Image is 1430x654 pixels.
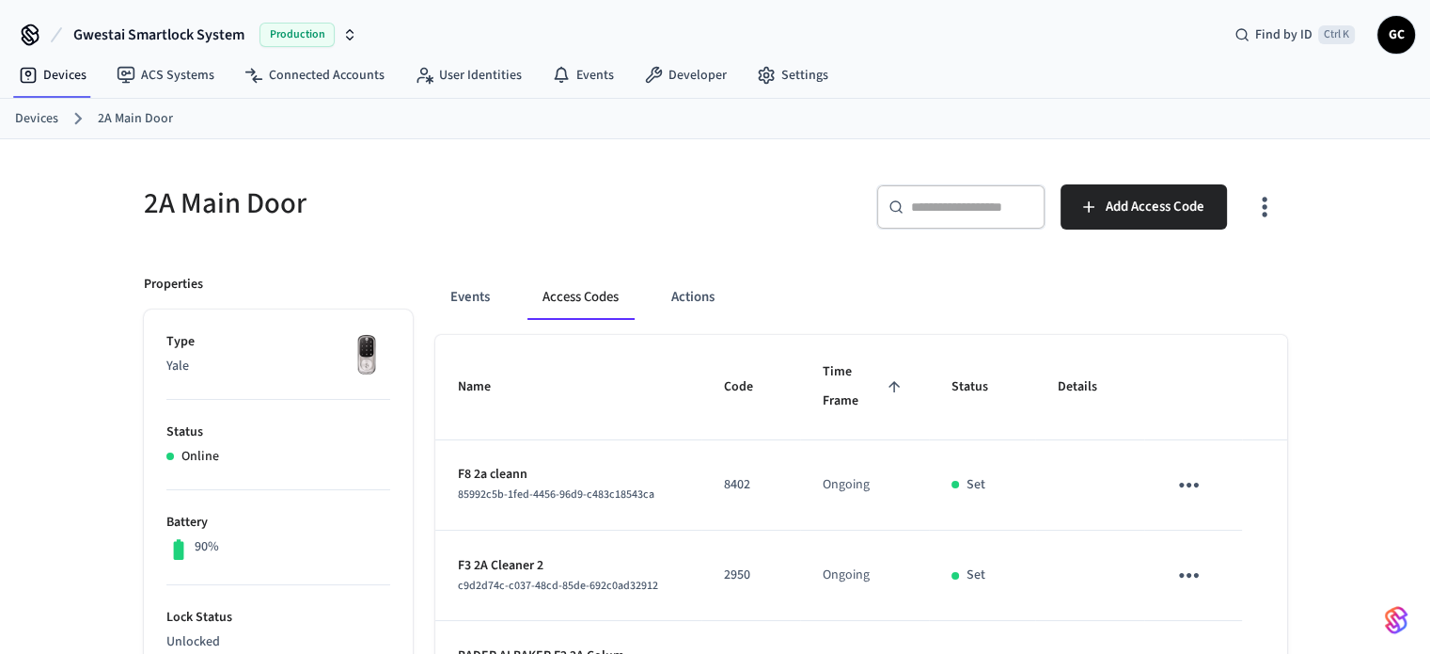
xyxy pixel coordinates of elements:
p: Properties [144,275,203,295]
p: Online [181,447,219,467]
span: Time Frame [823,358,906,417]
span: Code [724,373,778,402]
td: Ongoing [800,440,929,531]
a: 2A Main Door [98,109,173,129]
span: Find by ID [1255,25,1312,44]
a: ACS Systems [102,58,229,92]
span: Add Access Code [1106,195,1204,219]
a: Devices [15,109,58,129]
h5: 2A Main Door [144,184,704,223]
button: Actions [656,275,730,320]
a: Connected Accounts [229,58,400,92]
span: Ctrl K [1318,25,1355,44]
a: User Identities [400,58,537,92]
p: Unlocked [166,632,390,652]
span: Details [1058,373,1122,402]
a: Settings [742,58,843,92]
span: c9d2d74c-c037-48cd-85de-692c0ad32912 [458,578,658,594]
p: Lock Status [166,608,390,628]
button: Access Codes [527,275,634,320]
p: F8 2a cleann [458,465,680,485]
span: Name [458,373,515,402]
img: SeamLogoGradient.69752ec5.svg [1385,605,1407,635]
span: Gwestai Smartlock System [73,24,244,46]
p: Type [166,332,390,352]
p: Yale [166,357,390,376]
p: Status [166,423,390,442]
a: Devices [4,58,102,92]
span: 85992c5b-1fed-4456-96d9-c483c18543ca [458,487,654,502]
button: GC [1377,16,1415,54]
td: Ongoing [800,531,929,621]
p: F3 2A Cleaner 2 [458,556,680,576]
p: 2950 [724,566,778,585]
p: 8402 [724,475,778,495]
button: Add Access Code [1061,184,1227,230]
p: Set [966,475,985,495]
a: Developer [629,58,742,92]
span: GC [1379,18,1413,52]
button: Events [435,275,505,320]
a: Events [537,58,629,92]
p: Set [966,566,985,585]
p: 90% [195,537,219,557]
div: ant example [435,275,1287,320]
span: Status [951,373,1013,402]
p: Battery [166,513,390,533]
span: Production [259,23,335,47]
div: Find by IDCtrl K [1219,18,1370,52]
img: Yale Assure Touchscreen Wifi Smart Lock, Satin Nickel, Front [343,332,390,379]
